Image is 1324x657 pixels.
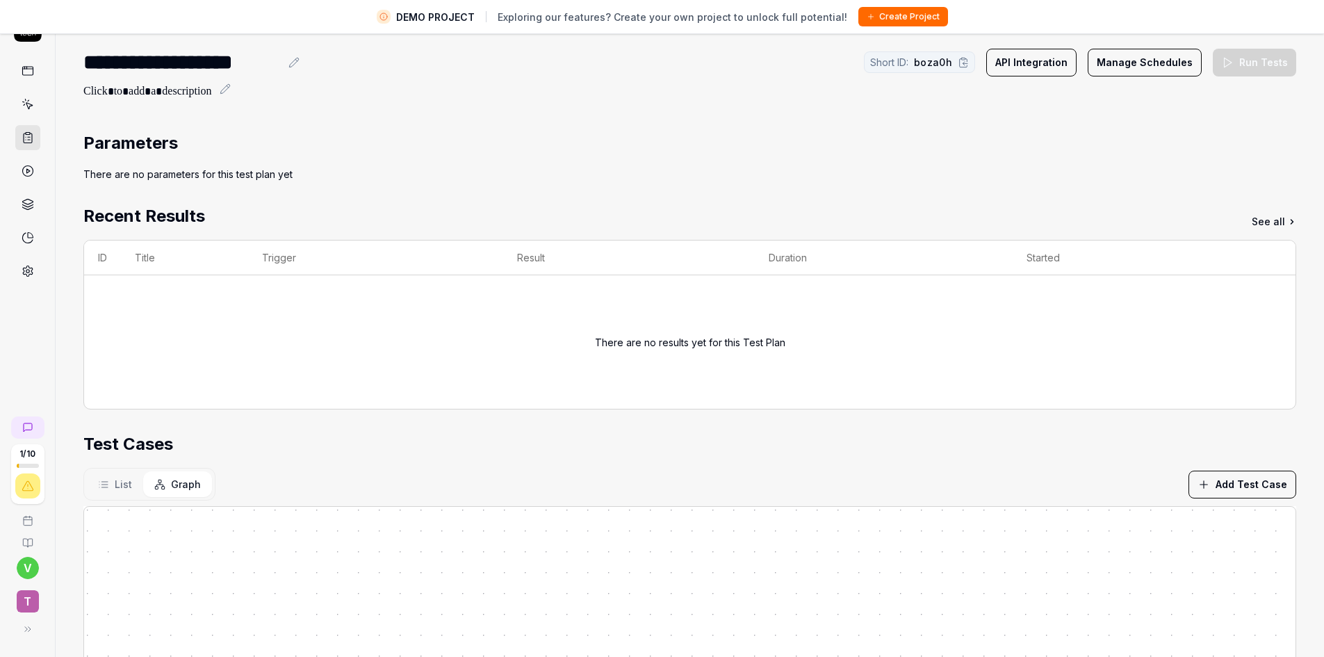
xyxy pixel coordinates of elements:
[6,526,49,549] a: Documentation
[6,504,49,526] a: Book a call with us
[498,10,847,24] span: Exploring our features? Create your own project to unlock full potential!
[83,204,205,229] h2: Recent Results
[914,55,952,70] span: boza0h
[503,241,755,275] th: Result
[858,7,948,26] button: Create Project
[17,557,39,579] button: v
[121,241,248,275] th: Title
[1252,214,1296,229] a: See all
[1088,49,1202,76] button: Manage Schedules
[1188,471,1296,498] button: Add Test Case
[595,292,785,392] div: There are no results yet for this Test Plan
[83,432,173,457] h2: Test Cases
[143,471,212,497] button: Graph
[6,579,49,615] button: T
[11,416,44,439] a: New conversation
[396,10,475,24] span: DEMO PROJECT
[19,450,35,458] span: 1 / 10
[83,131,178,156] h2: Parameters
[986,49,1077,76] button: API Integration
[83,167,1296,181] div: There are no parameters for this test plan yet
[115,477,132,492] span: List
[84,241,121,275] th: ID
[870,55,908,70] span: Short ID:
[755,241,1013,275] th: Duration
[171,477,201,492] span: Graph
[87,471,143,497] button: List
[17,590,39,613] span: T
[248,241,503,275] th: Trigger
[1013,241,1268,275] th: Started
[1213,49,1296,76] button: Run Tests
